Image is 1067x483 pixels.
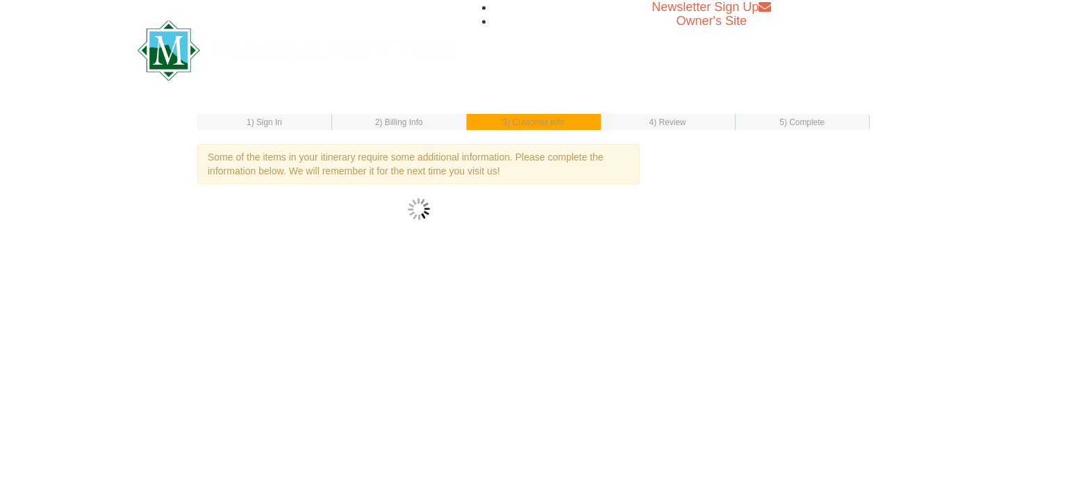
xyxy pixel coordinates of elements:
small: 3 [503,117,565,127]
small: 1 [247,117,282,127]
span: ) Review [654,117,686,127]
span: ) Sign In [251,117,282,127]
small: 4 [650,117,686,127]
img: wait.gif [408,198,430,220]
a: Massanutten Resort [138,32,456,65]
span: ) Complete [784,117,825,127]
span: ) Customer Info [507,117,564,127]
small: 5 [779,117,825,127]
a: Owner's Site [677,14,747,28]
div: Some of the items in your itinerary require some additional information. Please complete the info... [197,144,640,184]
small: 2 [375,117,423,127]
span: ) Billing Info [380,117,423,127]
img: Massanutten Resort Logo [138,20,456,81]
